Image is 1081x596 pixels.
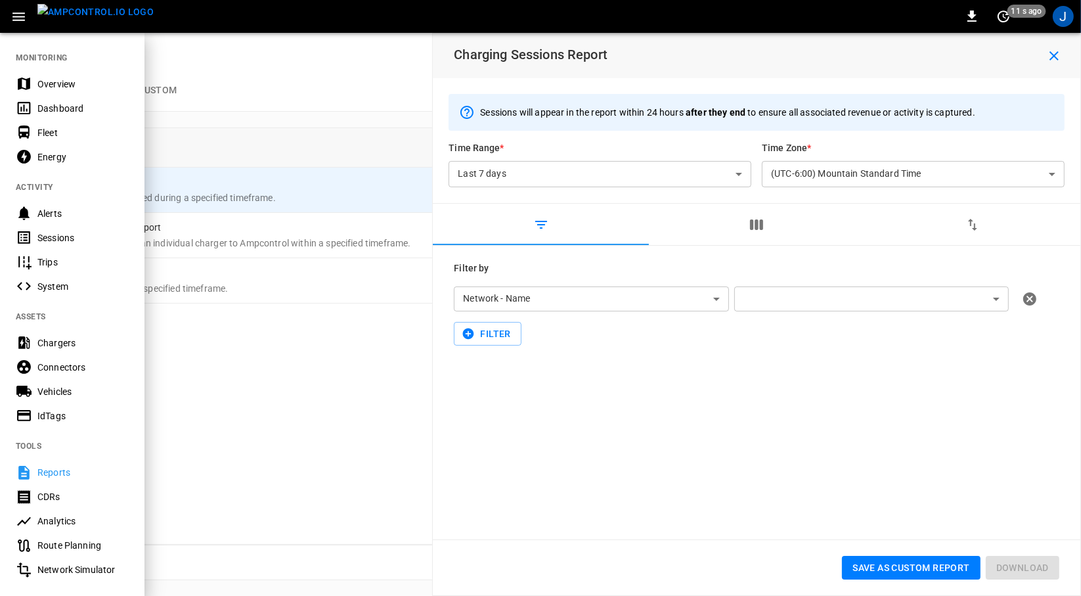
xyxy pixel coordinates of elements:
div: Trips [37,256,129,269]
div: Network Simulator [37,563,129,576]
div: Energy [37,150,129,164]
div: Alerts [37,207,129,220]
span: 11 s ago [1007,5,1046,18]
div: profile-icon [1053,6,1074,27]
div: Connectors [37,361,129,374]
div: Dashboard [37,102,129,115]
div: Analytics [37,515,129,528]
div: Sessions [37,231,129,244]
div: Fleet [37,126,129,139]
div: CDRs [37,490,129,503]
div: IdTags [37,409,129,423]
div: Overview [37,78,129,91]
button: set refresh interval [993,6,1014,27]
div: Chargers [37,336,129,350]
div: Reports [37,466,129,479]
div: System [37,280,129,293]
div: Vehicles [37,385,129,398]
div: Route Planning [37,539,129,552]
img: ampcontrol.io logo [37,4,154,20]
